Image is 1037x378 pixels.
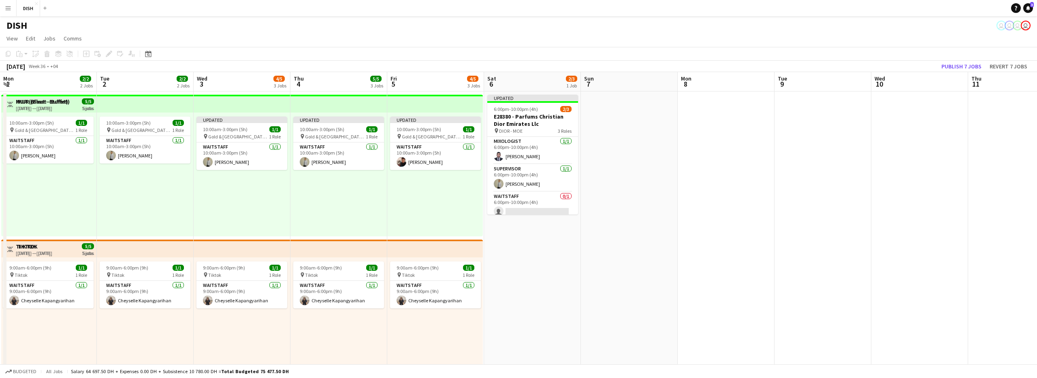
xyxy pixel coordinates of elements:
span: 1/1 [366,265,378,271]
span: 10:00am-3:00pm (5h) [397,126,441,132]
app-card-role: Waitstaff1/110:00am-3:00pm (5h)[PERSON_NAME] [100,136,190,164]
app-card-role: Mixologist1/16:00pm-10:00pm (4h)[PERSON_NAME] [487,137,578,164]
span: 1 Role [269,272,281,278]
app-job-card: Updated6:00pm-10:00pm (4h)2/3E28380 - Parfums Christian Dior Emirates Llc DIOR - MOE3 RolesMixolo... [487,95,578,214]
app-card-role: Waitstaff1/110:00am-3:00pm (5h)[PERSON_NAME] [196,142,287,170]
app-card-role: Waitstaff1/110:00am-3:00pm (5h)[PERSON_NAME] [3,136,94,164]
span: 5/5 [83,98,94,104]
div: [DATE] [6,62,25,70]
span: Thu [294,75,304,82]
span: 6 [486,79,496,89]
span: 10:00am-3:00pm (5h) [300,126,344,132]
div: 3 Jobs [274,83,286,89]
app-job-card: Updated10:00am-3:00pm (5h)1/1 Gold & [GEOGRAPHIC_DATA], [PERSON_NAME] Rd - Al Quoz - Al Quoz Indu... [196,117,287,170]
span: 1 Role [463,134,474,140]
a: View [3,33,21,44]
span: Tiktok [402,272,415,278]
span: Thu [971,75,982,82]
span: Tue [778,75,787,82]
span: 9:00am-6:00pm (9h) [106,265,148,271]
span: 1/1 [269,265,281,271]
span: Tiktok [305,272,318,278]
div: Updated [196,117,287,123]
span: 5/5 [370,76,382,82]
span: 10:00am-3:00pm (5h) [106,120,151,126]
span: 1 Role [463,272,474,278]
span: 5/5 [83,243,94,249]
div: 1 Job [566,83,577,89]
span: 8 [680,79,691,89]
span: 3 Roles [558,128,572,134]
span: 1/1 [76,120,87,126]
span: 2/2 [80,76,91,82]
span: 3 [196,79,207,89]
app-user-avatar: Tracy Secreto [1013,21,1022,30]
div: Updated [390,117,481,123]
span: 7 [583,79,594,89]
app-job-card: Updated10:00am-3:00pm (5h)1/1 Gold & [GEOGRAPHIC_DATA], [PERSON_NAME] Rd - Al Quoz - Al Quoz Indu... [293,117,384,170]
button: DISH [17,0,40,16]
span: 2 [99,79,109,89]
div: +04 [50,63,58,69]
span: Jobs [43,35,55,42]
app-job-card: 10:00am-3:00pm (5h)1/1 Gold & [GEOGRAPHIC_DATA], [PERSON_NAME] Rd - Al Quoz - Al Quoz Industrial ... [100,117,190,164]
span: DIOR - MOE [499,128,523,134]
span: Total Budgeted 75 477.50 DH [221,368,289,374]
span: 1/1 [76,265,87,271]
div: 2 Jobs [177,83,190,89]
span: 9 [777,79,787,89]
span: Gold & [GEOGRAPHIC_DATA], [PERSON_NAME] Rd - Al Quoz - Al Quoz Industrial Area 3 - [GEOGRAPHIC_DA... [15,127,75,133]
div: Salary 64 697.50 DH + Expenses 0.00 DH + Subsistence 10 780.00 DH = [71,368,289,374]
span: View [6,35,18,42]
span: 11 [970,79,982,89]
span: Wed [197,75,207,82]
button: Revert 7 jobs [986,61,1031,72]
span: Gold & [GEOGRAPHIC_DATA], [PERSON_NAME] Rd - Al Quoz - Al Quoz Industrial Area 3 - [GEOGRAPHIC_DA... [305,134,366,140]
app-card-role: Waitstaff1/19:00am-6:00pm (9h)Cheyselle Kapangyarihan [196,281,287,308]
span: Comms [64,35,82,42]
span: 10:00am-3:00pm (5h) [9,120,54,126]
span: Edit [26,35,35,42]
h3: E28380 - Parfums Christian Dior Emirates Llc [487,113,578,127]
div: [DATE] → [DATE] [17,105,70,111]
span: Fri [390,75,397,82]
app-card-role: Waitstaff1/110:00am-3:00pm (5h)[PERSON_NAME] [390,142,481,170]
span: Wed [875,75,885,82]
app-job-card: 9:00am-6:00pm (9h)1/1 Tiktok1 RoleWaitstaff1/19:00am-6:00pm (9h)Cheyselle Kapangyarihan [293,261,384,308]
span: 4 [292,79,304,89]
span: 9:00am-6:00pm (9h) [397,265,439,271]
span: Tiktok [15,272,28,278]
span: Gold & [GEOGRAPHIC_DATA], [PERSON_NAME] Rd - Al Quoz - Al Quoz Industrial Area 3 - [GEOGRAPHIC_DA... [402,134,463,140]
span: 1 [2,79,14,89]
span: 1 Role [172,127,184,133]
span: 4/5 [467,76,478,82]
span: 2/2 [177,76,188,82]
span: 1 Role [366,134,378,140]
span: Week 36 [27,63,47,69]
span: Tiktok [111,272,124,278]
app-card-role: Waitstaff1/19:00am-6:00pm (9h)Cheyselle Kapangyarihan [293,281,384,308]
span: 6:00pm-10:00pm (4h) [494,106,538,112]
span: 1 Role [269,134,281,140]
span: 2/3 [566,76,577,82]
a: Jobs [40,33,59,44]
app-card-role: Supervisor1/16:00pm-10:00pm (4h)[PERSON_NAME] [487,164,578,192]
span: 10 [873,79,885,89]
app-card-role: Waitstaff1/110:00am-3:00pm (5h)[PERSON_NAME] [293,142,384,170]
app-job-card: 9:00am-6:00pm (9h)1/1 Tiktok1 RoleWaitstaff1/19:00am-6:00pm (9h)Cheyselle Kapangyarihan [3,261,94,308]
span: 1/1 [366,126,378,132]
span: 4/5 [273,76,285,82]
span: 9:00am-6:00pm (9h) [9,265,51,271]
div: 3 Jobs [371,83,383,89]
span: 10:00am-3:00pm (5h) [203,126,248,132]
div: Updated10:00am-3:00pm (5h)1/1 Gold & [GEOGRAPHIC_DATA], [PERSON_NAME] Rd - Al Quoz - Al Quoz Indu... [390,117,481,170]
div: 9:00am-6:00pm (9h)1/1 Tiktok1 RoleWaitstaff1/19:00am-6:00pm (9h)Cheyselle Kapangyarihan [390,261,481,308]
div: 10:00am-3:00pm (5h)1/1 Gold & [GEOGRAPHIC_DATA], [PERSON_NAME] Rd - Al Quoz - Al Quoz Industrial ... [3,117,94,164]
span: Mon [3,75,14,82]
span: 1/1 [463,126,474,132]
